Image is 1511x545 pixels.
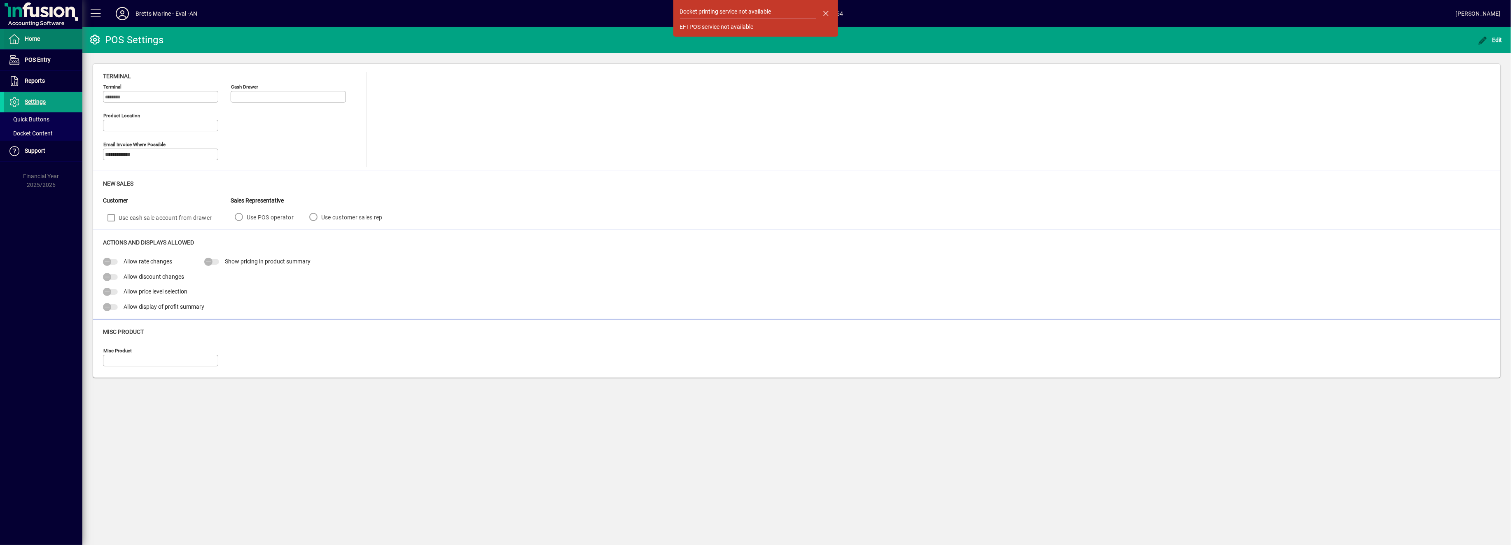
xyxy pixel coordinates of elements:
[124,288,187,295] span: Allow price level selection
[109,6,135,21] button: Profile
[25,98,46,105] span: Settings
[103,196,231,205] div: Customer
[103,328,144,335] span: Misc Product
[231,196,394,205] div: Sales Representative
[1476,33,1505,47] button: Edit
[1456,7,1501,20] div: [PERSON_NAME]
[103,348,132,354] mat-label: Misc Product
[197,7,1456,20] span: [DATE] 16:54
[25,147,45,154] span: Support
[1478,37,1503,43] span: Edit
[124,258,172,265] span: Allow rate changes
[103,113,140,119] mat-label: Product location
[8,130,53,137] span: Docket Content
[680,23,754,31] div: EFTPOS service not available
[4,71,82,91] a: Reports
[103,239,194,246] span: Actions and Displays Allowed
[103,180,133,187] span: New Sales
[103,73,131,79] span: Terminal
[25,56,51,63] span: POS Entry
[25,35,40,42] span: Home
[4,29,82,49] a: Home
[8,116,49,123] span: Quick Buttons
[135,7,197,20] div: Bretts Marine - Eval -AN
[4,126,82,140] a: Docket Content
[4,50,82,70] a: POS Entry
[124,303,204,310] span: Allow display of profit summary
[231,84,258,90] mat-label: Cash Drawer
[124,273,184,280] span: Allow discount changes
[89,33,163,47] div: POS Settings
[4,112,82,126] a: Quick Buttons
[103,142,166,147] mat-label: Email Invoice where possible
[25,77,45,84] span: Reports
[103,84,121,90] mat-label: Terminal
[4,141,82,161] a: Support
[225,258,311,265] span: Show pricing in product summary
